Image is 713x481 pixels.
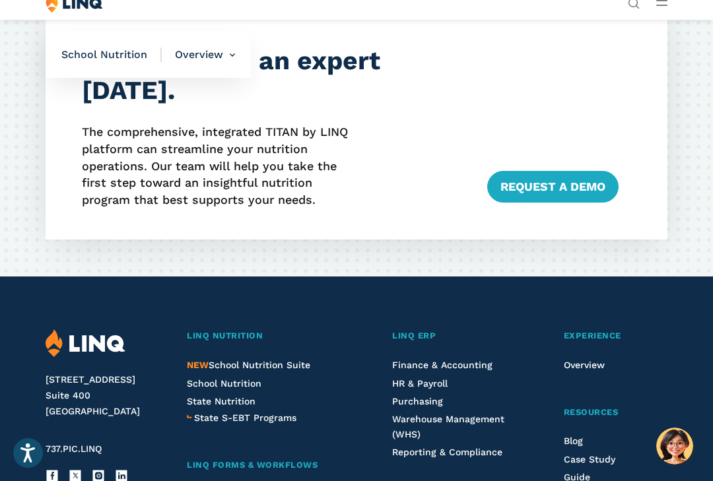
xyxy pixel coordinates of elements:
[487,171,619,203] a: Request a Demo
[187,459,346,472] a: LINQ Forms & Workflows
[187,331,263,340] span: LINQ Nutrition
[187,360,209,370] span: NEW
[392,378,448,389] a: HR & Payroll
[194,412,296,423] span: State S-EBT Programs
[162,32,235,78] li: Overview
[82,46,468,106] h3: Connect with an expert [DATE].
[194,410,296,425] a: State S-EBT Programs
[187,460,318,470] span: LINQ Forms & Workflows
[564,435,583,446] a: Blog
[392,396,443,406] a: Purchasing
[392,414,504,439] a: Warehouse Management (WHS)
[564,407,619,417] span: Resources
[46,443,102,454] span: 737.PIC.LINQ
[187,360,310,370] span: School Nutrition Suite
[564,331,621,340] span: Experience
[564,406,667,420] a: Resources
[82,123,468,208] p: The comprehensive, integrated TITAN by LINQ platform can streamline your nutrition operations. Ou...
[564,454,615,465] a: Case Study
[187,329,346,343] a: LINQ Nutrition
[46,372,166,419] address: [STREET_ADDRESS] Suite 400 [GEOGRAPHIC_DATA]
[187,396,255,406] a: State Nutrition
[564,329,667,343] a: Experience
[187,360,310,370] a: NEWSchool Nutrition Suite
[392,329,518,343] a: LINQ ERP
[187,378,261,389] a: School Nutrition
[61,48,162,62] span: School Nutrition
[392,331,436,340] span: LINQ ERP
[392,360,492,370] a: Finance & Accounting
[656,428,693,465] button: Hello, have a question? Let’s chat.
[46,329,125,358] img: LINQ | K‑12 Software
[392,447,502,457] a: Reporting & Compliance
[564,360,605,370] a: Overview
